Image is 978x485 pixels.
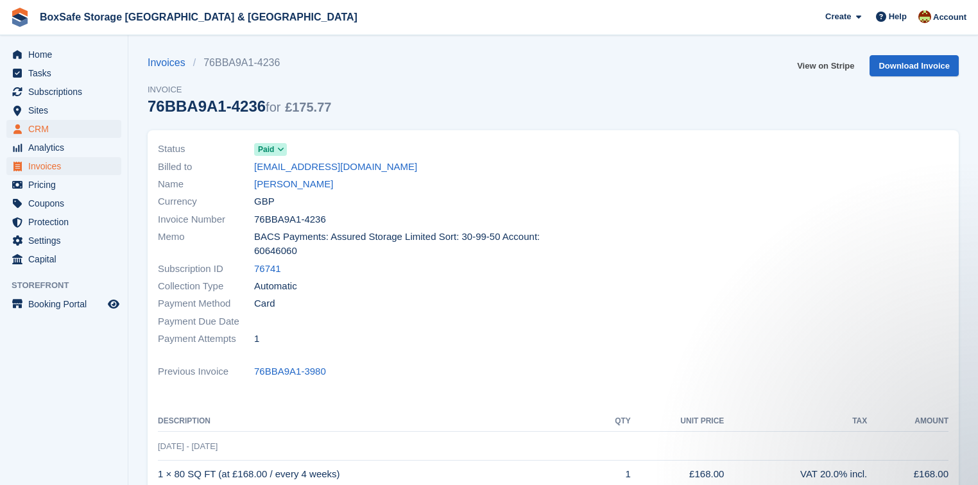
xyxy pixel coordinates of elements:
[933,11,966,24] span: Account
[12,279,128,292] span: Storefront
[6,250,121,268] a: menu
[6,120,121,138] a: menu
[254,160,417,174] a: [EMAIL_ADDRESS][DOMAIN_NAME]
[158,411,597,432] th: Description
[158,160,254,174] span: Billed to
[254,230,545,259] span: BACS Payments: Assured Storage Limited Sort: 30-99-50 Account: 60646060
[792,55,859,76] a: View on Stripe
[28,157,105,175] span: Invoices
[870,55,959,76] a: Download Invoice
[6,83,121,101] a: menu
[6,176,121,194] a: menu
[254,364,326,379] a: 76BBA9A1-3980
[148,98,331,115] div: 76BBA9A1-4236
[158,332,254,346] span: Payment Attempts
[28,250,105,268] span: Capital
[28,83,105,101] span: Subscriptions
[867,411,948,432] th: Amount
[724,411,867,432] th: Tax
[254,142,287,157] a: Paid
[285,100,331,114] span: £175.77
[28,139,105,157] span: Analytics
[918,10,931,23] img: Kim
[6,101,121,119] a: menu
[158,230,254,259] span: Memo
[106,296,121,312] a: Preview store
[6,157,121,175] a: menu
[158,212,254,227] span: Invoice Number
[6,213,121,231] a: menu
[28,213,105,231] span: Protection
[158,142,254,157] span: Status
[724,467,867,482] div: VAT 20.0% incl.
[631,411,725,432] th: Unit Price
[254,262,281,277] a: 76741
[597,411,631,432] th: QTY
[148,83,331,96] span: Invoice
[254,177,333,192] a: [PERSON_NAME]
[28,176,105,194] span: Pricing
[158,262,254,277] span: Subscription ID
[28,101,105,119] span: Sites
[825,10,851,23] span: Create
[6,46,121,64] a: menu
[6,232,121,250] a: menu
[158,441,218,451] span: [DATE] - [DATE]
[158,364,254,379] span: Previous Invoice
[6,64,121,82] a: menu
[258,144,274,155] span: Paid
[158,279,254,294] span: Collection Type
[28,295,105,313] span: Booking Portal
[254,296,275,311] span: Card
[266,100,280,114] span: for
[35,6,363,28] a: BoxSafe Storage [GEOGRAPHIC_DATA] & [GEOGRAPHIC_DATA]
[254,194,275,209] span: GBP
[889,10,907,23] span: Help
[6,194,121,212] a: menu
[6,139,121,157] a: menu
[158,314,254,329] span: Payment Due Date
[254,332,259,346] span: 1
[148,55,331,71] nav: breadcrumbs
[254,212,326,227] span: 76BBA9A1-4236
[28,232,105,250] span: Settings
[158,296,254,311] span: Payment Method
[28,194,105,212] span: Coupons
[10,8,30,27] img: stora-icon-8386f47178a22dfd0bd8f6a31ec36ba5ce8667c1dd55bd0f319d3a0aa187defe.svg
[28,120,105,138] span: CRM
[158,194,254,209] span: Currency
[148,55,193,71] a: Invoices
[28,46,105,64] span: Home
[254,279,297,294] span: Automatic
[158,177,254,192] span: Name
[28,64,105,82] span: Tasks
[6,295,121,313] a: menu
